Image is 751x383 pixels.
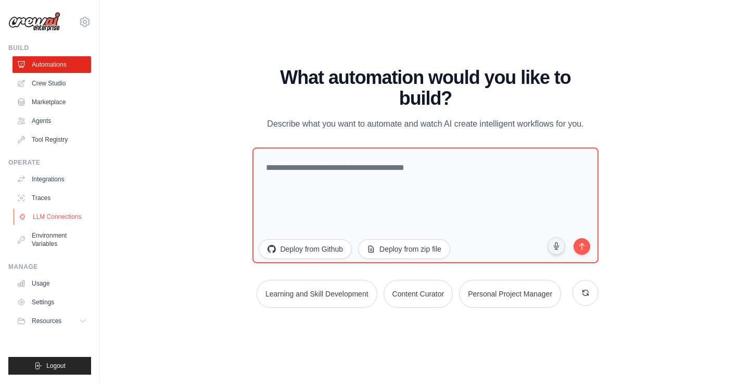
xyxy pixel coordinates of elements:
[8,263,91,271] div: Manage
[358,239,450,259] button: Deploy from zip file
[8,44,91,52] div: Build
[12,275,91,292] a: Usage
[32,317,61,325] span: Resources
[12,131,91,148] a: Tool Registry
[12,313,91,329] button: Resources
[8,158,91,167] div: Operate
[12,56,91,73] a: Automations
[384,280,453,308] button: Content Curator
[12,171,91,188] a: Integrations
[12,294,91,311] a: Settings
[12,113,91,129] a: Agents
[459,280,561,308] button: Personal Project Manager
[699,333,751,383] div: 채팅 위젯
[252,117,598,131] p: Describe what you want to automate and watch AI create intelligent workflows for you.
[257,280,377,308] button: Learning and Skill Development
[46,362,66,370] span: Logout
[699,333,751,383] iframe: Chat Widget
[12,190,91,206] a: Traces
[14,208,92,225] a: LLM Connections
[8,357,91,375] button: Logout
[252,67,598,109] h1: What automation would you like to build?
[12,94,91,110] a: Marketplace
[8,12,60,32] img: Logo
[12,227,91,252] a: Environment Variables
[259,239,352,259] button: Deploy from Github
[12,75,91,92] a: Crew Studio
